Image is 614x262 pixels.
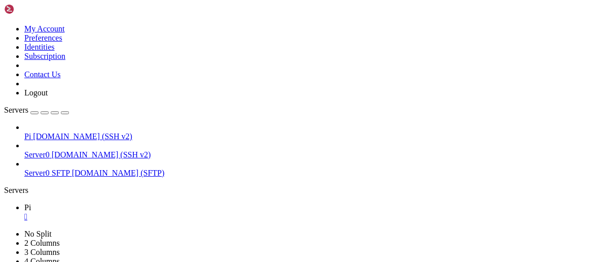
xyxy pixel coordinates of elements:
div: Servers [4,186,610,195]
a: 2 Columns [24,239,60,247]
li: Pi [DOMAIN_NAME] (SSH v2) [24,123,610,141]
a: No Split [24,230,52,238]
span: [DOMAIN_NAME] (SSH v2) [33,132,132,141]
a: Preferences [24,34,62,42]
a: Server0 [DOMAIN_NAME] (SSH v2) [24,150,610,159]
li: Server0 SFTP [DOMAIN_NAME] (SFTP) [24,159,610,178]
span: Pi [24,203,31,212]
span: Pi [24,132,31,141]
a: Logout [24,88,48,97]
a: Pi [24,203,610,221]
li: Server0 [DOMAIN_NAME] (SSH v2) [24,141,610,159]
a: Identities [24,43,55,51]
span: Server0 SFTP [24,169,70,177]
span: Servers [4,106,28,114]
a: Contact Us [24,70,61,79]
a: Server0 SFTP [DOMAIN_NAME] (SFTP) [24,169,610,178]
span: [DOMAIN_NAME] (SFTP) [72,169,165,177]
a: Pi [DOMAIN_NAME] (SSH v2) [24,132,610,141]
span: Server0 [24,150,50,159]
a: My Account [24,24,65,33]
a: Subscription [24,52,65,60]
a: Servers [4,106,69,114]
a: 3 Columns [24,248,60,256]
img: Shellngn [4,4,62,14]
a:  [24,212,610,221]
span: [DOMAIN_NAME] (SSH v2) [52,150,151,159]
